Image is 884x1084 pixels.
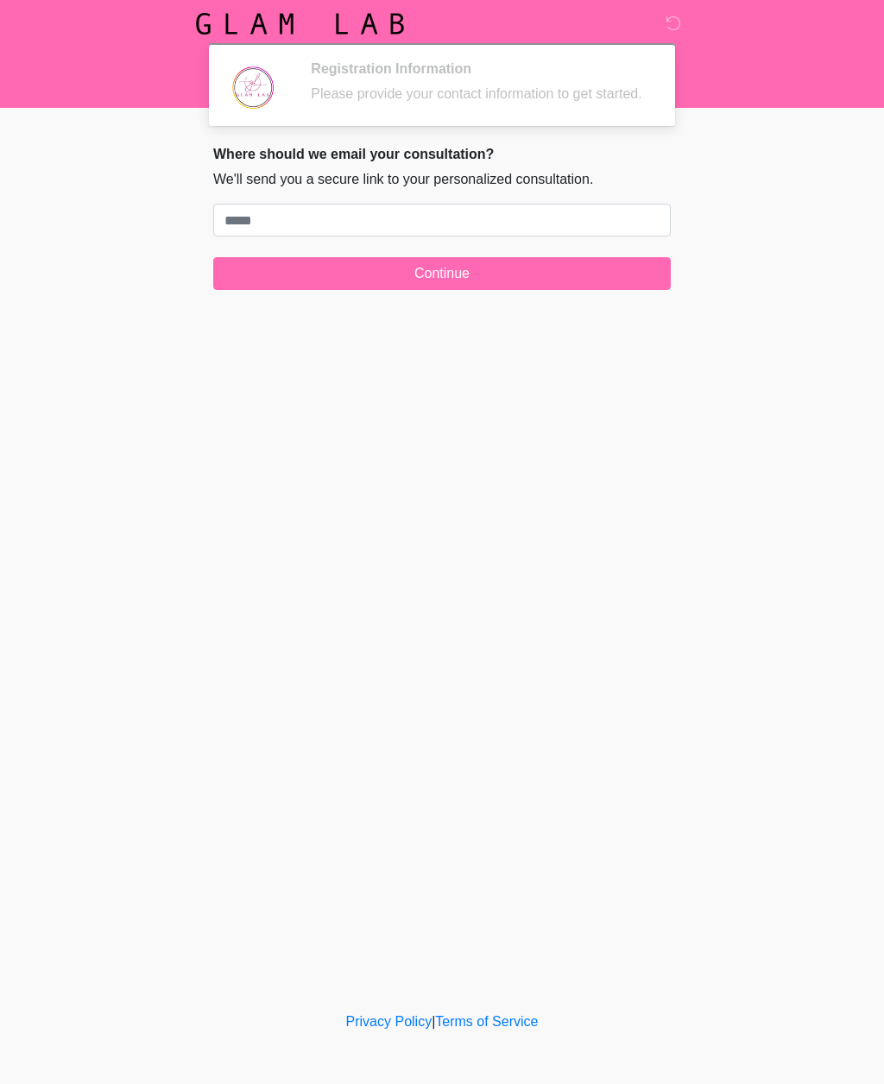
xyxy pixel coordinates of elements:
[346,1014,433,1029] a: Privacy Policy
[196,13,404,35] img: Glam Lab Logo
[213,257,671,290] button: Continue
[213,146,671,162] h2: Where should we email your consultation?
[432,1014,435,1029] a: |
[311,84,645,104] div: Please provide your contact information to get started.
[311,60,645,77] h2: Registration Information
[213,169,671,190] p: We'll send you a secure link to your personalized consultation.
[226,60,278,112] img: Agent Avatar
[435,1014,538,1029] a: Terms of Service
